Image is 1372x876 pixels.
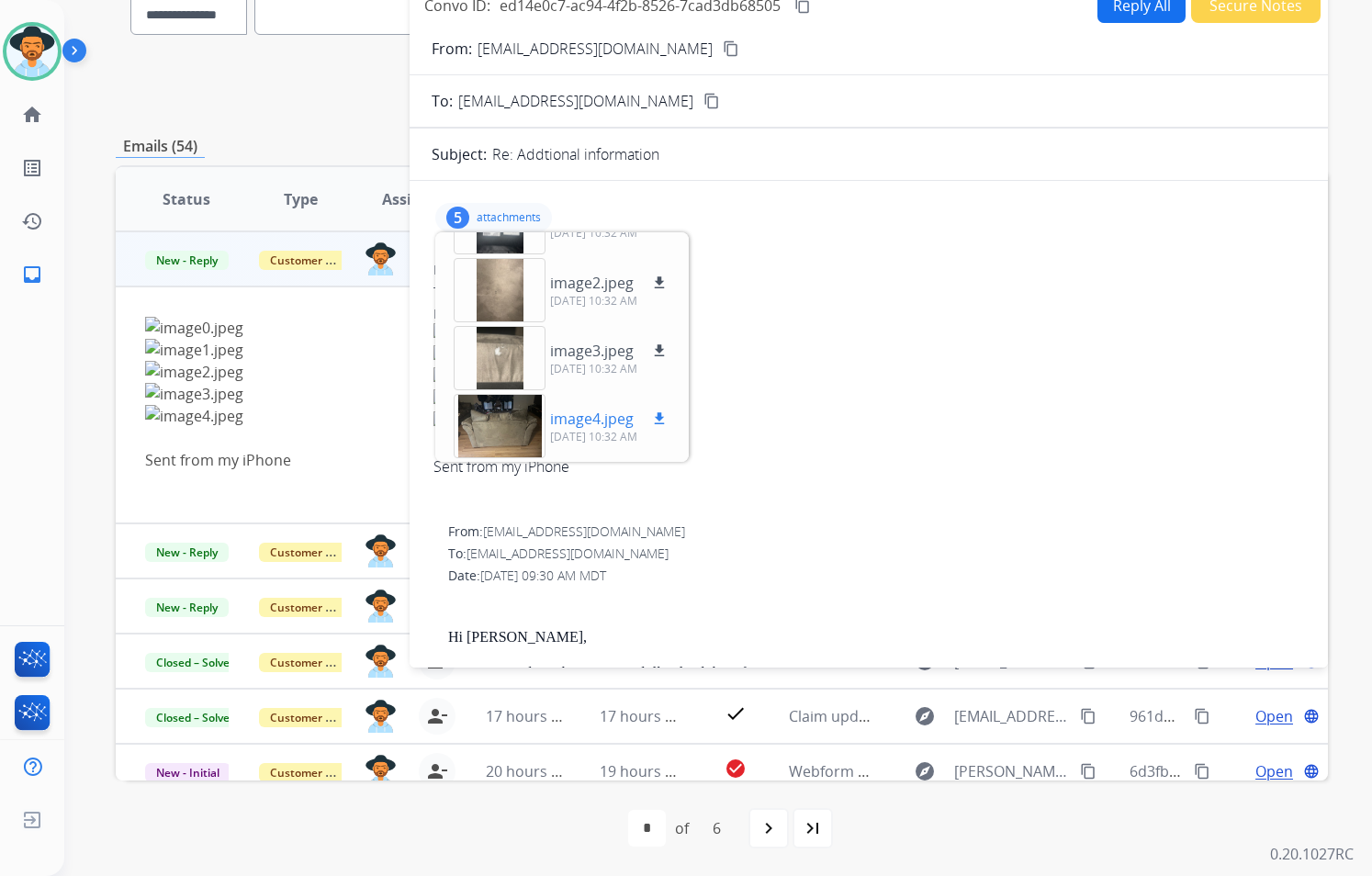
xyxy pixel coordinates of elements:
[145,317,1071,339] img: image0.jpeg
[432,90,453,112] p: To:
[651,343,668,359] mat-icon: download
[1194,763,1210,780] mat-icon: content_copy
[550,226,670,241] p: [DATE] 10:32 AM
[600,761,691,781] span: 19 hours ago
[448,629,1304,646] p: Hi [PERSON_NAME],
[259,763,378,782] span: Customer Support
[21,104,43,126] mat-icon: home
[550,294,670,309] p: [DATE] 10:32 AM
[365,645,397,679] img: agent-avatar
[382,188,446,210] span: Assignee
[802,817,824,839] mat-icon: last_page
[1270,843,1354,865] p: 0.20.1027RC
[426,760,448,782] mat-icon: person_remove
[145,708,247,727] span: Closed – Solved
[433,261,1304,279] div: From:
[550,430,670,444] p: [DATE] 10:32 AM
[365,700,397,734] img: agent-avatar
[478,38,713,60] p: [EMAIL_ADDRESS][DOMAIN_NAME]
[550,408,634,430] p: image4.jpeg
[433,389,1304,411] img: image3.jpeg
[259,653,378,672] span: Customer Support
[145,449,1071,471] div: Sent from my iPhone
[789,706,881,726] span: Claim update
[480,567,606,584] span: [DATE] 09:30 AM MDT
[21,264,43,286] mat-icon: inbox
[458,90,693,112] span: [EMAIL_ADDRESS][DOMAIN_NAME]
[259,598,378,617] span: Customer Support
[433,345,1304,367] img: image1.jpeg
[467,545,669,562] span: [EMAIL_ADDRESS][DOMAIN_NAME]
[954,705,1071,727] span: [EMAIL_ADDRESS][DOMAIN_NAME]
[116,135,205,158] p: Emails (54)
[365,534,397,568] img: agent-avatar
[21,210,43,232] mat-icon: history
[550,272,634,294] p: image2.jpeg
[600,706,691,726] span: 17 hours ago
[448,545,1304,563] div: To:
[446,207,469,229] div: 5
[914,760,936,782] mat-icon: explore
[723,40,739,57] mat-icon: content_copy
[433,323,1304,345] img: image0.jpeg
[284,188,318,210] span: Type
[550,362,670,376] p: [DATE] 10:32 AM
[433,411,1304,433] img: image4.jpeg
[698,810,736,847] div: 6
[486,706,577,726] span: 17 hours ago
[1080,763,1096,780] mat-icon: content_copy
[21,157,43,179] mat-icon: list_alt
[145,543,229,562] span: New - Reply
[448,665,1304,681] p: You can email me the picture and ill upload them for you.
[1255,705,1293,727] span: Open
[448,522,1304,541] div: From:
[725,702,747,724] mat-icon: check
[365,590,397,623] img: agent-avatar
[6,26,58,77] img: avatar
[550,340,634,362] p: image3.jpeg
[145,405,1071,427] img: image4.jpeg
[145,598,229,617] span: New - Reply
[433,455,1304,477] div: Sent from my iPhone
[954,760,1071,782] span: [PERSON_NAME][EMAIL_ADDRESS][PERSON_NAME][DOMAIN_NAME]
[448,567,1304,585] div: Date:
[433,305,1304,323] div: Date:
[145,383,1071,405] img: image3.jpeg
[1255,760,1293,782] span: Open
[145,763,231,782] span: New - Initial
[145,653,247,672] span: Closed – Solved
[1194,708,1210,724] mat-icon: content_copy
[259,251,378,270] span: Customer Support
[1080,708,1096,724] mat-icon: content_copy
[145,251,229,270] span: New - Reply
[365,755,397,789] img: agent-avatar
[259,708,378,727] span: Customer Support
[1303,763,1320,780] mat-icon: language
[259,543,378,562] span: Customer Support
[432,38,472,60] p: From:
[675,817,689,839] div: of
[163,188,210,210] span: Status
[426,705,448,727] mat-icon: person_remove
[703,93,720,109] mat-icon: content_copy
[651,275,668,291] mat-icon: download
[492,143,659,165] p: Re: Addtional information
[365,242,397,276] img: agent-avatar
[486,761,577,781] span: 20 hours ago
[651,410,668,427] mat-icon: download
[1303,708,1320,724] mat-icon: language
[914,705,936,727] mat-icon: explore
[145,339,1071,361] img: image1.jpeg
[432,143,487,165] p: Subject:
[477,210,541,225] p: attachments
[433,283,1304,301] div: To:
[145,361,1071,383] img: image2.jpeg
[758,817,780,839] mat-icon: navigate_next
[725,758,747,780] mat-icon: check_circle
[483,522,685,540] span: [EMAIL_ADDRESS][DOMAIN_NAME]
[433,367,1304,389] img: image2.jpeg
